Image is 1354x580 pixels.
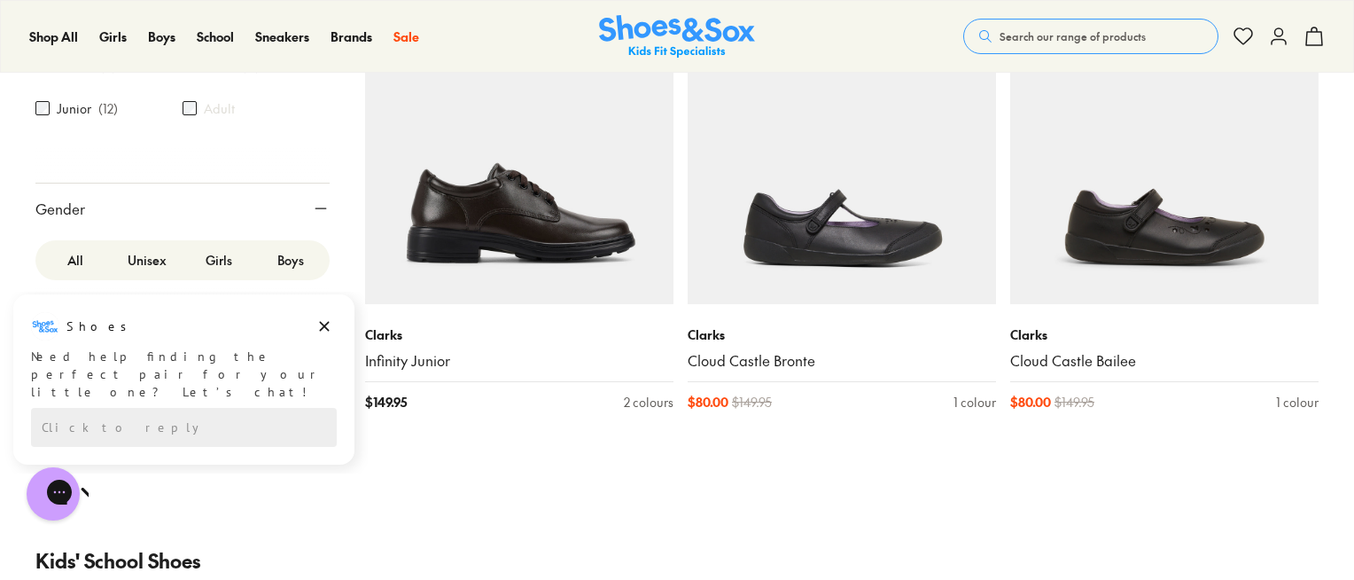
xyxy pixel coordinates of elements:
[1010,325,1319,344] p: Clarks
[624,393,673,411] div: 2 colours
[31,116,337,155] div: Reply to the campaigns
[599,15,755,59] img: SNS_Logo_Responsive.svg
[1010,351,1319,371] a: Cloud Castle Bailee
[35,184,330,233] button: Gender
[1054,393,1094,411] span: $ 149.95
[255,27,309,45] span: Sneakers
[197,27,234,46] a: School
[13,3,354,173] div: Campaign message
[39,244,111,277] label: All
[254,244,326,277] label: Boys
[204,98,235,117] label: Adult
[255,27,309,46] a: Sneakers
[183,244,254,277] label: Girls
[1010,393,1051,411] span: $ 80.00
[35,546,1319,576] p: Kids' School Shoes
[1276,393,1319,411] div: 1 colour
[312,22,337,47] button: Dismiss campaign
[688,351,996,371] a: Cloud Castle Bronte
[393,27,419,46] a: Sale
[29,27,78,46] a: Shop All
[732,393,772,411] span: $ 149.95
[99,27,127,46] a: Girls
[197,27,234,45] span: School
[365,351,673,371] a: Infinity Junior
[66,26,136,43] h3: Shoes
[365,393,407,411] span: $ 149.95
[331,27,372,45] span: Brands
[148,27,175,46] a: Boys
[1000,28,1146,44] span: Search our range of products
[13,20,354,109] div: Message from Shoes. Need help finding the perfect pair for your little one? Let’s chat!
[953,393,996,411] div: 1 colour
[599,15,755,59] a: Shoes & Sox
[963,19,1218,54] button: Search our range of products
[111,244,183,277] label: Unisex
[31,20,59,49] img: Shoes logo
[18,461,89,527] iframe: Gorgias live chat messenger
[688,325,996,344] p: Clarks
[688,393,728,411] span: $ 80.00
[35,198,85,219] span: Gender
[365,325,673,344] p: Clarks
[331,27,372,46] a: Brands
[57,98,91,117] label: Junior
[393,27,419,45] span: Sale
[99,27,127,45] span: Girls
[148,27,175,45] span: Boys
[29,27,78,45] span: Shop All
[31,56,337,109] div: Need help finding the perfect pair for your little one? Let’s chat!
[98,98,118,117] p: ( 12 )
